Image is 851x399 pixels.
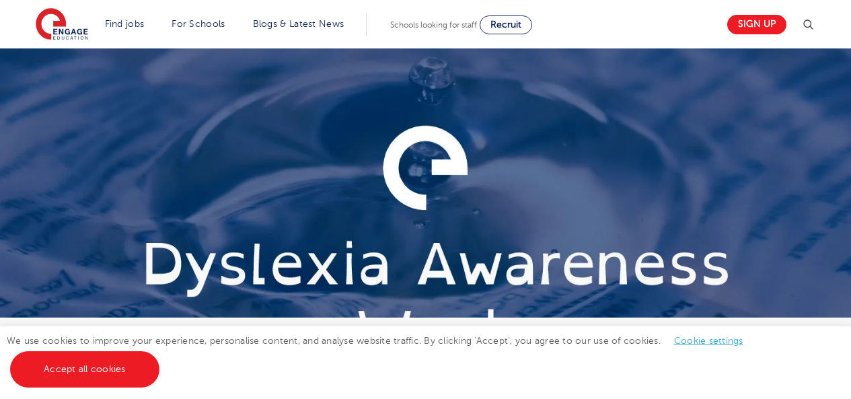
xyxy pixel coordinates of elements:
a: For Schools [172,19,225,29]
span: Schools looking for staff [390,20,477,30]
span: Recruit [490,20,521,30]
a: Accept all cookies [10,351,159,388]
a: Blogs & Latest News [253,19,344,29]
a: Sign up [727,15,786,34]
span: We use cookies to improve your experience, personalise content, and analyse website traffic. By c... [7,336,757,374]
a: Cookie settings [674,336,743,346]
img: Engage Education [36,8,88,42]
a: Find jobs [105,19,145,29]
a: Recruit [480,15,532,34]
